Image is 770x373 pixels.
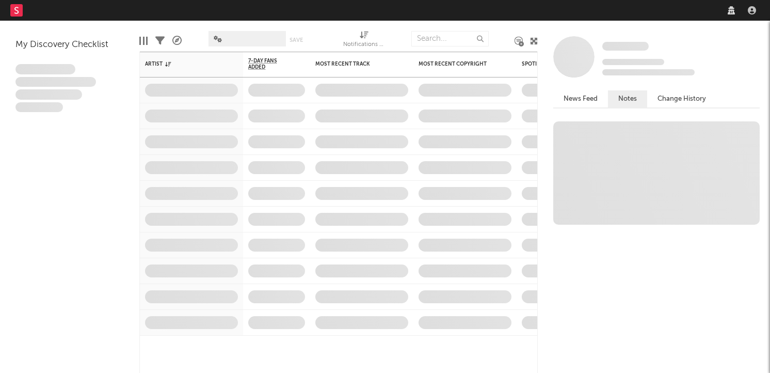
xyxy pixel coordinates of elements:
[172,26,182,56] div: A&R Pipeline
[602,42,649,51] span: Some Artist
[15,64,75,74] span: Lorem ipsum dolor
[15,77,96,87] span: Integer aliquet in purus et
[343,39,384,51] div: Notifications (Artist)
[608,90,647,107] button: Notes
[419,61,496,67] div: Most Recent Copyright
[15,102,63,113] span: Aliquam viverra
[155,26,165,56] div: Filters
[290,37,303,43] button: Save
[411,31,489,46] input: Search...
[602,69,695,75] span: 0 fans last week
[343,26,384,56] div: Notifications (Artist)
[553,90,608,107] button: News Feed
[315,61,393,67] div: Most Recent Track
[248,58,290,70] span: 7-Day Fans Added
[602,41,649,52] a: Some Artist
[647,90,716,107] button: Change History
[145,61,222,67] div: Artist
[522,61,599,67] div: Spotify Monthly Listeners
[139,26,148,56] div: Edit Columns
[15,39,124,51] div: My Discovery Checklist
[15,89,82,100] span: Praesent ac interdum
[602,59,664,65] span: Tracking Since: [DATE]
